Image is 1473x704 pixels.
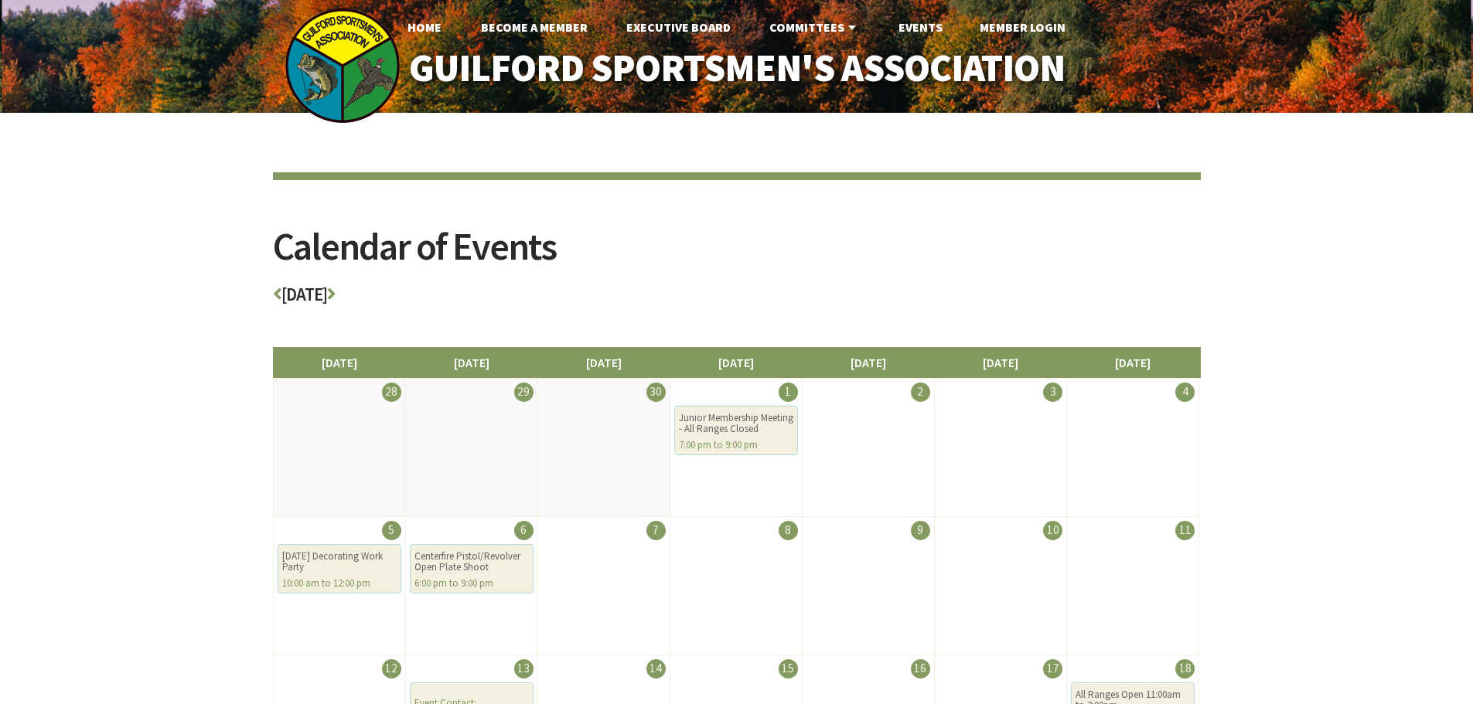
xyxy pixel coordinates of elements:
[886,12,955,43] a: Events
[405,347,538,378] li: [DATE]
[376,36,1097,101] a: Guilford Sportsmen's Association
[1066,347,1199,378] li: [DATE]
[414,578,529,589] div: 6:00 pm to 9:00 pm
[514,659,534,678] div: 13
[679,440,793,451] div: 7:00 pm to 9:00 pm
[285,8,401,124] img: logo_sm.png
[382,383,401,402] div: 28
[911,383,930,402] div: 2
[1175,659,1195,678] div: 18
[911,521,930,540] div: 9
[273,347,406,378] li: [DATE]
[469,12,600,43] a: Become A Member
[779,383,798,402] div: 1
[514,521,534,540] div: 6
[395,12,454,43] a: Home
[967,12,1078,43] a: Member Login
[802,347,935,378] li: [DATE]
[779,521,798,540] div: 8
[382,659,401,678] div: 12
[670,347,803,378] li: [DATE]
[1175,383,1195,402] div: 4
[382,521,401,540] div: 5
[1043,383,1062,402] div: 3
[273,227,1201,285] h2: Calendar of Events
[779,659,798,678] div: 15
[514,383,534,402] div: 29
[273,285,1201,312] h3: [DATE]
[646,383,666,402] div: 30
[282,578,397,589] div: 10:00 am to 12:00 pm
[1175,521,1195,540] div: 11
[646,659,666,678] div: 14
[1043,659,1062,678] div: 17
[679,413,793,434] div: Junior Membership Meeting - All Ranges Closed
[934,347,1067,378] li: [DATE]
[1043,521,1062,540] div: 10
[537,347,670,378] li: [DATE]
[282,551,397,573] div: [DATE] Decorating Work Party
[646,521,666,540] div: 7
[614,12,743,43] a: Executive Board
[757,12,872,43] a: Committees
[911,659,930,678] div: 16
[414,551,529,573] div: Centerfire Pistol/Revolver Open Plate Shoot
